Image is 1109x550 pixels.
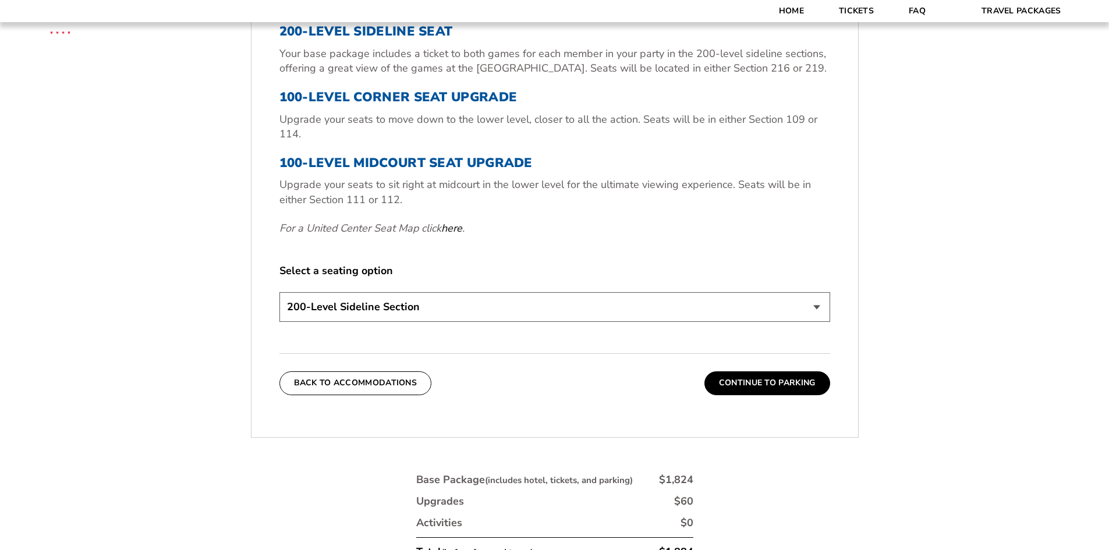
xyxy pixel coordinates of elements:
[279,90,830,105] h3: 100-Level Corner Seat Upgrade
[279,155,830,171] h3: 100-Level Midcourt Seat Upgrade
[279,178,830,207] p: Upgrade your seats to sit right at midcourt in the lower level for the ultimate viewing experienc...
[35,6,86,56] img: CBS Sports Thanksgiving Classic
[416,473,633,487] div: Base Package
[704,371,830,395] button: Continue To Parking
[485,474,633,486] small: (includes hotel, tickets, and parking)
[279,221,465,235] em: For a United Center Seat Map click .
[416,494,464,509] div: Upgrades
[279,24,830,39] h3: 200-Level Sideline Seat
[681,516,693,530] div: $0
[674,494,693,509] div: $60
[279,112,830,141] p: Upgrade your seats to move down to the lower level, closer to all the action. Seats will be in ei...
[416,516,462,530] div: Activities
[279,47,830,76] p: Your base package includes a ticket to both games for each member in your party in the 200-level ...
[441,221,462,236] a: here
[279,264,830,278] label: Select a seating option
[279,371,432,395] button: Back To Accommodations
[659,473,693,487] div: $1,824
